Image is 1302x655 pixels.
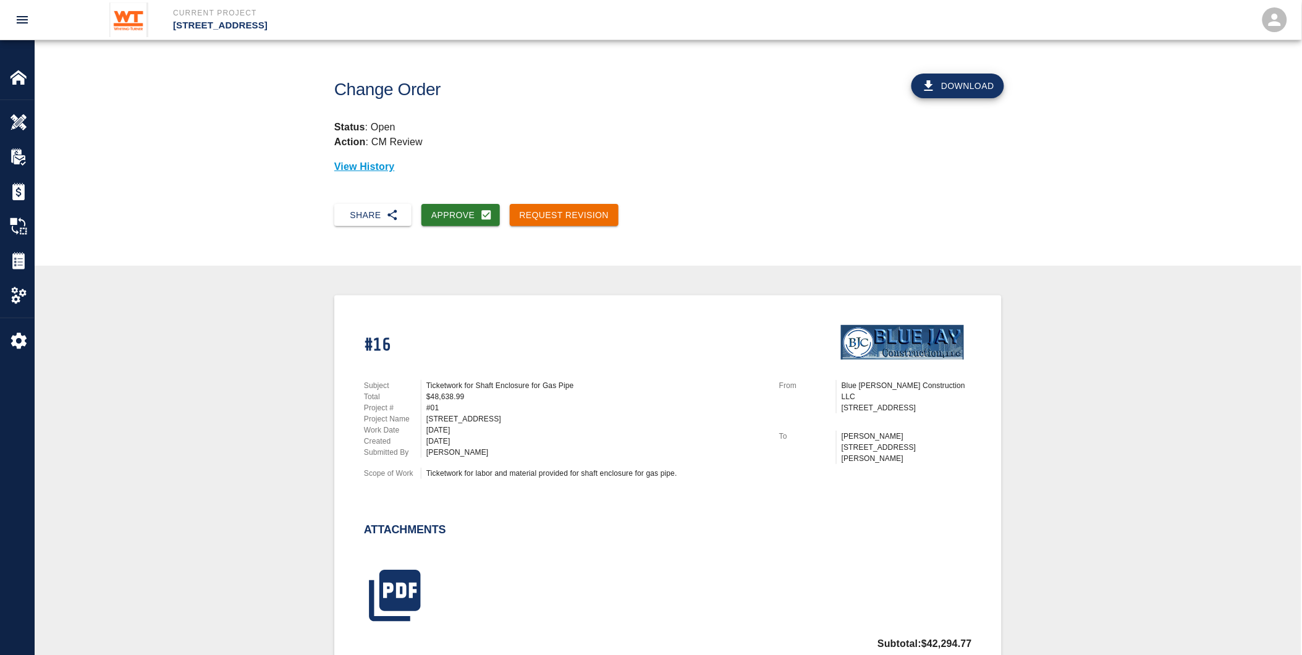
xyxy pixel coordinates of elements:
h1: Change Order [334,80,719,100]
div: Ticketwork for Shaft Enclosure for Gas Pipe [426,380,764,391]
div: [STREET_ADDRESS] [426,413,764,425]
div: #01 [426,402,764,413]
p: [STREET_ADDRESS][PERSON_NAME] [842,442,972,464]
div: Ticketwork for labor and material provided for shaft enclosure for gas pipe. [426,468,764,479]
p: [PERSON_NAME] [842,431,972,442]
p: From [779,380,836,391]
button: Download [911,74,1004,98]
p: Created [364,436,421,447]
button: Share [334,204,412,227]
p: Current Project [173,7,718,19]
button: Approve [421,204,500,227]
p: : CM Review [334,135,1002,150]
img: Blue Jay Construction LLC [841,325,964,360]
p: [STREET_ADDRESS] [842,402,972,413]
iframe: Chat Widget [1240,596,1302,655]
h2: Attachments [364,523,446,537]
img: Whiting-Turner [109,2,148,37]
p: To [779,431,836,442]
div: [DATE] [426,425,764,436]
button: Request Revision [510,204,619,227]
p: Subject [364,380,421,391]
p: View History [334,159,1002,174]
p: Blue [PERSON_NAME] Construction LLC [842,380,972,402]
div: [DATE] [426,436,764,447]
p: Submitted By [364,447,421,458]
strong: Action [334,137,366,147]
p: [STREET_ADDRESS] [173,19,718,33]
strong: Status [334,122,365,132]
div: [PERSON_NAME] [426,447,764,458]
p: : Open [334,120,1002,135]
h1: #16 [364,335,391,355]
button: open drawer [7,5,37,35]
p: Project Name [364,413,421,425]
div: $48,638.99 [426,391,764,402]
p: Project # [364,402,421,413]
p: Total [364,391,421,402]
p: Work Date [364,425,421,436]
p: Scope of Work [364,468,421,479]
